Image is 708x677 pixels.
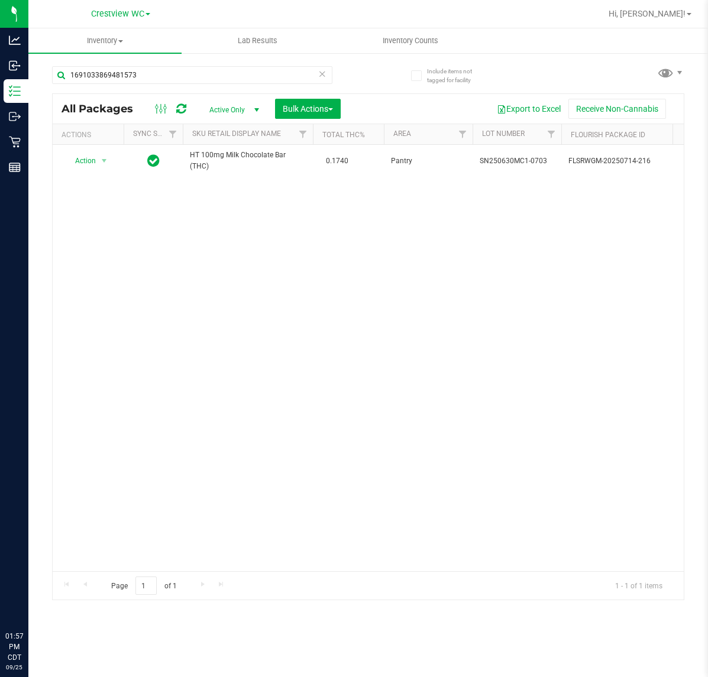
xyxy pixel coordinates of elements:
[391,156,465,167] span: Pantry
[135,576,157,595] input: 1
[609,9,686,18] span: Hi, [PERSON_NAME]!
[9,111,21,122] inline-svg: Outbound
[190,150,306,172] span: HT 100mg Milk Chocolate Bar (THC)
[91,9,144,19] span: Crestview WC
[28,35,182,46] span: Inventory
[606,576,672,594] span: 1 - 1 of 1 items
[568,156,684,167] span: FLSRWGM-20250714-216
[293,124,313,144] a: Filter
[489,99,568,119] button: Export to Excel
[283,104,333,114] span: Bulk Actions
[5,663,23,672] p: 09/25
[163,124,183,144] a: Filter
[571,131,645,139] a: Flourish Package ID
[62,102,145,115] span: All Packages
[367,35,454,46] span: Inventory Counts
[482,129,525,138] a: Lot Number
[568,99,666,119] button: Receive Non-Cannabis
[222,35,293,46] span: Lab Results
[101,576,186,595] span: Page of 1
[35,581,49,595] iframe: Resource center unread badge
[453,124,473,144] a: Filter
[9,161,21,173] inline-svg: Reports
[334,28,487,53] a: Inventory Counts
[9,34,21,46] inline-svg: Analytics
[9,60,21,72] inline-svg: Inbound
[275,99,341,119] button: Bulk Actions
[52,66,332,84] input: Search Package ID, Item Name, SKU, Lot or Part Number...
[182,28,335,53] a: Lab Results
[62,131,119,139] div: Actions
[393,129,411,138] a: Area
[12,582,47,618] iframe: Resource center
[9,136,21,148] inline-svg: Retail
[318,66,326,82] span: Clear
[192,129,281,138] a: SKU Retail Display Name
[133,129,179,138] a: Sync Status
[322,131,365,139] a: Total THC%
[147,153,160,169] span: In Sync
[427,67,486,85] span: Include items not tagged for facility
[64,153,96,169] span: Action
[28,28,182,53] a: Inventory
[9,85,21,97] inline-svg: Inventory
[320,153,354,170] span: 0.1740
[97,153,112,169] span: select
[542,124,561,144] a: Filter
[5,631,23,663] p: 01:57 PM CDT
[480,156,554,167] span: SN250630MC1-0703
